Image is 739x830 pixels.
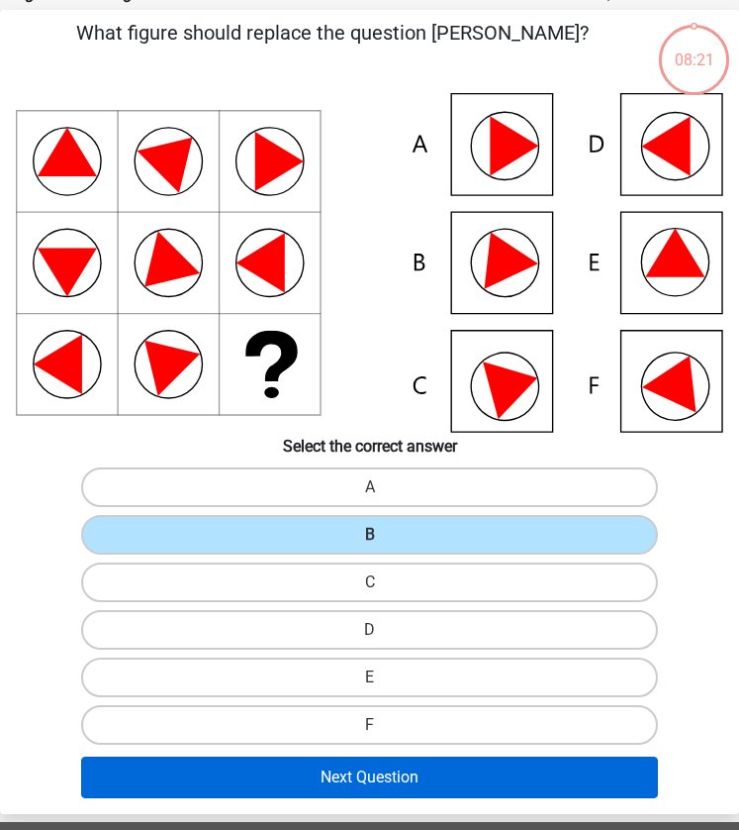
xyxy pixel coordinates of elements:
[8,433,731,456] h6: Select the correct answer
[81,757,658,798] button: Next Question
[81,658,658,697] label: E
[81,610,658,650] label: D
[81,563,658,602] label: C
[657,23,731,72] div: 08:21
[81,705,658,745] label: F
[81,467,658,507] label: A
[8,18,657,77] p: What figure should replace the question [PERSON_NAME]?
[81,515,658,555] label: B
